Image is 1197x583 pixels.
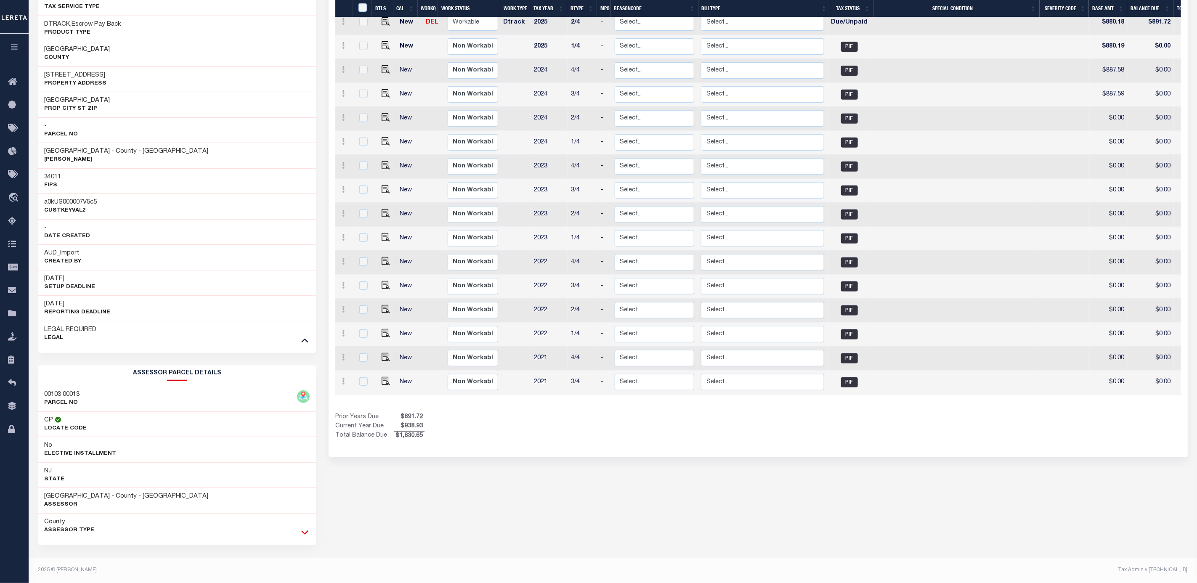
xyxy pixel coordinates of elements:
span: PIF [841,233,858,244]
h3: [GEOGRAPHIC_DATA] [45,45,110,54]
span: PIF [841,138,858,148]
td: New [397,203,422,227]
h3: [GEOGRAPHIC_DATA] - County - [GEOGRAPHIC_DATA] [45,492,209,501]
td: Total Balance Due [335,431,394,440]
td: 2024 [531,59,568,83]
td: 2/4 [568,107,597,131]
p: Date Created [45,232,90,241]
td: 1/4 [568,35,597,59]
p: Tax Service Type [45,3,100,11]
td: - [597,179,611,203]
td: 2/4 [568,203,597,227]
td: $0.00 [1128,299,1174,323]
td: - [597,131,611,155]
td: 3/4 [568,179,597,203]
h3: 34011 [45,173,61,181]
h3: [DATE] [45,275,96,283]
td: 3/4 [568,275,597,299]
td: 2022 [531,299,568,323]
td: 2025 [531,35,568,59]
td: $887.58 [1090,59,1128,83]
td: 2023 [531,227,568,251]
p: CustKeyVal2 [45,207,97,215]
p: Prop City St Zip [45,105,110,113]
span: PIF [841,329,858,339]
h3: - [45,122,78,130]
td: 3/4 [568,83,597,107]
td: Due/Unpaid [828,11,871,35]
p: Reporting Deadline [45,308,111,317]
span: PIF [841,305,858,315]
td: $0.00 [1128,107,1174,131]
td: 2/4 [568,299,597,323]
td: $0.00 [1128,275,1174,299]
td: 2022 [531,275,568,299]
p: Elective Installment [45,450,117,458]
td: New [397,179,422,203]
span: PIF [841,377,858,387]
p: PARCEL NO [45,399,80,407]
p: Locate Code [45,424,87,433]
td: $0.00 [1090,275,1128,299]
p: Legal [45,334,97,342]
td: 3/4 [568,371,597,395]
td: Dtrack [500,11,531,35]
td: New [397,251,422,275]
td: New [397,35,422,59]
td: $0.00 [1090,227,1128,251]
td: New [397,299,422,323]
td: $0.00 [1090,251,1128,275]
p: Assessor [45,501,209,509]
td: $0.00 [1128,347,1174,371]
span: PIF [841,66,858,76]
td: - [597,299,611,323]
td: $0.00 [1128,251,1174,275]
td: $0.00 [1090,299,1128,323]
td: - [597,251,611,275]
td: New [397,347,422,371]
td: - [597,227,611,251]
p: FIPS [45,181,61,190]
td: $887.59 [1090,83,1128,107]
a: DEL [426,19,438,25]
span: PIF [841,281,858,291]
span: PIF [841,353,858,363]
td: $0.00 [1090,347,1128,371]
td: $0.00 [1128,203,1174,227]
td: 2023 [531,179,568,203]
span: $891.72 [394,413,425,422]
td: $0.00 [1128,131,1174,155]
h3: - [45,224,90,232]
h3: DTRACK,Escrow Pay Back [45,20,122,29]
td: $880.18 [1090,11,1128,35]
h3: [DATE] [45,300,111,308]
p: Product Type [45,29,122,37]
span: PIF [841,257,858,268]
td: Prior Years Due [335,413,394,422]
td: 2021 [531,371,568,395]
td: New [397,155,422,179]
h3: [GEOGRAPHIC_DATA] [45,96,110,105]
td: - [597,371,611,395]
p: Assessor Type [45,526,95,535]
p: Created By [45,257,82,266]
i: travel_explore [8,193,21,204]
td: 2024 [531,131,568,155]
p: Setup Deadline [45,283,96,291]
td: 2021 [531,347,568,371]
td: - [597,59,611,83]
td: $0.00 [1090,371,1128,395]
td: - [597,347,611,371]
p: State [45,475,65,484]
td: New [397,323,422,347]
h3: [GEOGRAPHIC_DATA] - County - [GEOGRAPHIC_DATA] [45,147,209,156]
td: - [597,11,611,35]
td: $0.00 [1090,155,1128,179]
td: 2024 [531,83,568,107]
td: $0.00 [1090,179,1128,203]
p: Parcel No [45,130,78,139]
td: $0.00 [1128,179,1174,203]
h3: LEGAL REQUIRED [45,326,97,334]
td: - [597,323,611,347]
td: 1/4 [568,323,597,347]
